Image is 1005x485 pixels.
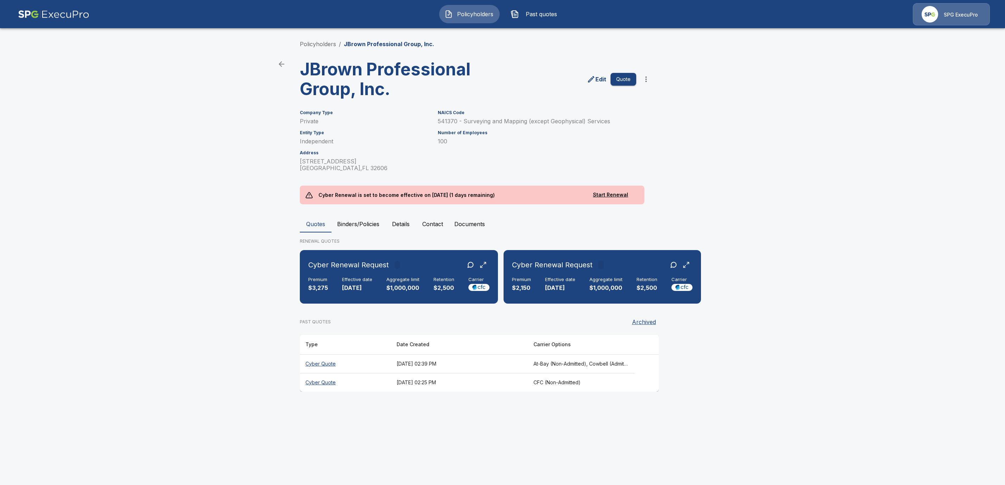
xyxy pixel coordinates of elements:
[300,158,429,172] p: [STREET_ADDRESS] [GEOGRAPHIC_DATA] , FL 32606
[300,110,429,115] h6: Company Type
[300,60,474,99] h3: JBrown Professional Group, Inc.
[512,259,593,271] h6: Cyber Renewal Request
[595,75,606,83] p: Edit
[511,10,519,18] img: Past quotes Icon
[637,284,657,292] p: $2,500
[913,3,990,25] a: Agency IconSPG ExecuPro
[300,118,429,125] p: Private
[308,284,328,292] p: $3,275
[671,284,693,291] img: Carrier
[449,216,491,232] button: Documents
[438,110,636,115] h6: NAICS Code
[274,57,289,71] a: back
[586,74,608,85] a: edit
[468,277,489,282] h6: Carrier
[528,354,634,373] th: At-Bay (Non-Admitted), Cowbell (Admitted), Corvus Cyber (Non-Admitted), Tokio Marine TMHCC (Non-A...
[313,186,501,204] p: Cyber Renewal is set to become effective on [DATE] (1 days remaining)
[300,335,659,392] table: responsive table
[300,150,429,155] h6: Address
[391,354,528,373] th: [DATE] 02:39 PM
[589,277,622,282] h6: Aggregate limit
[944,11,978,18] p: SPG ExecuPro
[528,335,634,355] th: Carrier Options
[512,284,531,292] p: $2,150
[300,319,331,325] p: PAST QUOTES
[300,238,705,244] p: RENEWAL QUOTES
[339,40,341,48] li: /
[922,6,938,23] img: Agency Icon
[385,216,417,232] button: Details
[438,130,636,135] h6: Number of Employees
[505,5,566,23] button: Past quotes IconPast quotes
[512,277,531,282] h6: Premium
[300,130,429,135] h6: Entity Type
[671,277,693,282] h6: Carrier
[582,188,639,201] button: Start Renewal
[522,10,561,18] span: Past quotes
[391,335,528,355] th: Date Created
[300,216,331,232] button: Quotes
[300,41,336,48] a: Policyholders
[545,284,575,292] p: [DATE]
[438,118,636,125] p: 541370 - Surveying and Mapping (except Geophysical) Services
[417,216,449,232] button: Contact
[344,40,434,48] p: JBrown Professional Group, Inc.
[639,72,653,86] button: more
[434,277,454,282] h6: Retention
[438,138,636,145] p: 100
[637,277,657,282] h6: Retention
[300,354,391,373] th: Cyber Quote
[308,277,328,282] h6: Premium
[18,3,89,25] img: AA Logo
[434,284,454,292] p: $2,500
[308,259,389,271] h6: Cyber Renewal Request
[391,373,528,392] th: [DATE] 02:25 PM
[439,5,500,23] button: Policyholders IconPolicyholders
[300,40,434,48] nav: breadcrumb
[468,284,489,291] img: Carrier
[342,277,372,282] h6: Effective date
[528,373,634,392] th: CFC (Non-Admitted)
[444,10,453,18] img: Policyholders Icon
[342,284,372,292] p: [DATE]
[300,373,391,392] th: Cyber Quote
[456,10,494,18] span: Policyholders
[386,277,419,282] h6: Aggregate limit
[300,138,429,145] p: Independent
[300,216,705,232] div: policyholder tabs
[331,216,385,232] button: Binders/Policies
[589,284,622,292] p: $1,000,000
[300,335,391,355] th: Type
[545,277,575,282] h6: Effective date
[611,73,636,86] button: Quote
[386,284,419,292] p: $1,000,000
[629,315,659,329] button: Archived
